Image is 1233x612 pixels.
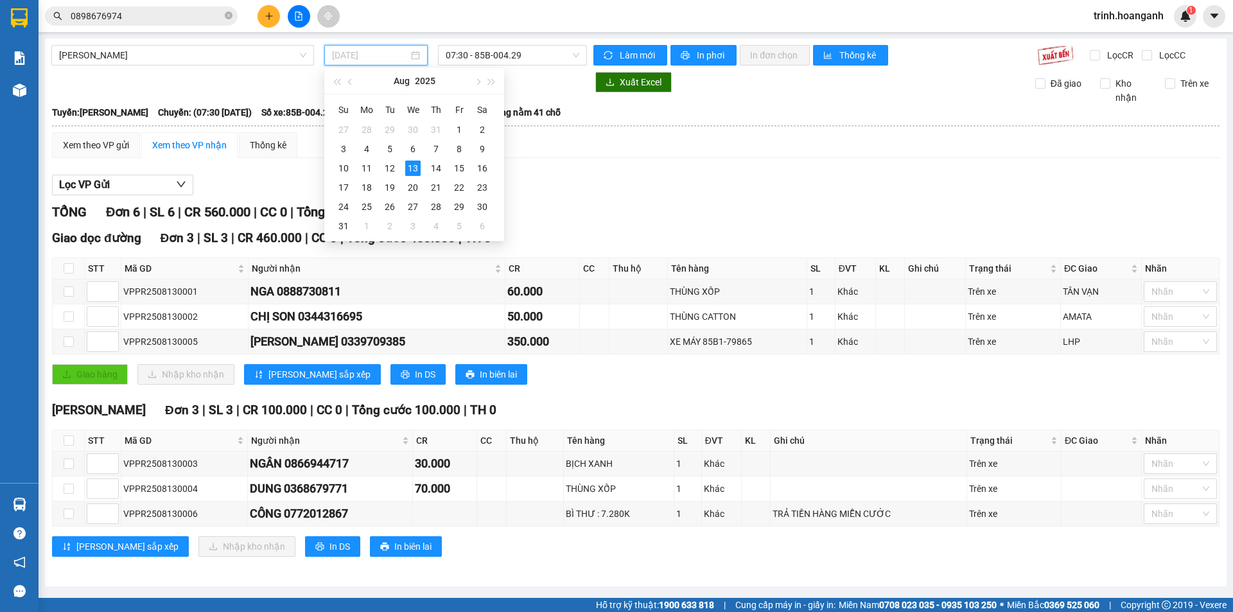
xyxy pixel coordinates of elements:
[451,199,467,214] div: 29
[332,100,355,120] th: Su
[448,105,561,119] span: Loại xe: Giường nằm 41 chỗ
[697,48,726,62] span: In phơi
[475,199,490,214] div: 30
[451,161,467,176] div: 15
[71,9,222,23] input: Tìm tên, số ĐT hoặc mã đơn
[813,45,888,66] button: bar-chartThống kê
[265,12,274,21] span: plus
[378,120,401,139] td: 2025-07-29
[428,161,444,176] div: 14
[329,539,350,554] span: In DS
[471,197,494,216] td: 2025-08-30
[702,430,742,451] th: ĐVT
[63,138,129,152] div: Xem theo VP gửi
[428,199,444,214] div: 28
[1203,5,1225,28] button: caret-down
[670,284,805,299] div: THÙNG XỐP
[355,139,378,159] td: 2025-08-04
[53,12,62,21] span: search
[676,457,699,471] div: 1
[123,482,245,496] div: VPPR2508130004
[121,279,249,304] td: VPPR2508130001
[681,51,692,61] span: printer
[659,600,714,610] strong: 1900 633 818
[394,539,432,554] span: In biên lai
[250,283,503,301] div: NGA 0888730811
[401,139,424,159] td: 2025-08-06
[359,141,374,157] div: 4
[317,5,340,28] button: aim
[123,335,246,349] div: VPPR2508130005
[466,370,475,380] span: printer
[1189,6,1193,15] span: 1
[1187,6,1196,15] sup: 1
[378,178,401,197] td: 2025-08-19
[837,284,873,299] div: Khác
[1063,335,1139,349] div: LHP
[52,231,141,245] span: Giao dọc đường
[123,284,246,299] div: VPPR2508130001
[332,48,408,62] input: 13/08/2025
[471,216,494,236] td: 2025-09-06
[464,403,467,417] span: |
[336,199,351,214] div: 24
[355,178,378,197] td: 2025-08-18
[355,100,378,120] th: Mo
[969,261,1047,275] span: Trạng thái
[448,178,471,197] td: 2025-08-22
[13,556,26,568] span: notification
[968,310,1058,324] div: Trên xe
[152,138,227,152] div: Xem theo VP nhận
[475,218,490,234] div: 6
[258,5,280,28] button: plus
[324,12,333,21] span: aim
[250,480,411,498] div: DUNG 0368679771
[428,218,444,234] div: 4
[1102,48,1135,62] span: Lọc CR
[52,107,148,118] b: Tuyến: [PERSON_NAME]
[378,197,401,216] td: 2025-08-26
[415,480,474,498] div: 70.000
[1063,284,1139,299] div: TÂN VẠN
[394,68,410,94] button: Aug
[477,430,507,451] th: CC
[471,159,494,178] td: 2025-08-16
[243,403,307,417] span: CR 100.000
[970,433,1048,448] span: Trạng thái
[378,159,401,178] td: 2025-08-12
[405,218,421,234] div: 3
[176,179,186,189] span: down
[415,68,435,94] button: 2025
[471,139,494,159] td: 2025-08-09
[507,308,577,326] div: 50.000
[604,51,615,61] span: sync
[401,178,424,197] td: 2025-08-20
[401,159,424,178] td: 2025-08-13
[401,120,424,139] td: 2025-07-30
[305,231,308,245] span: |
[143,204,146,220] span: |
[668,258,808,279] th: Tên hàng
[1044,600,1099,610] strong: 0369 525 060
[835,258,876,279] th: ĐVT
[382,122,398,137] div: 29
[405,161,421,176] div: 13
[771,430,967,451] th: Ghi chú
[1007,598,1099,612] span: Miền Bắc
[165,403,199,417] span: Đơn 3
[123,457,245,471] div: VPPR2508130003
[424,100,448,120] th: Th
[297,204,407,220] span: Tổng cước 560.000
[355,159,378,178] td: 2025-08-11
[742,430,771,451] th: KL
[823,51,834,61] span: bar-chart
[268,367,371,381] span: [PERSON_NAME] sắp xếp
[876,258,905,279] th: KL
[355,197,378,216] td: 2025-08-25
[52,403,146,417] span: [PERSON_NAME]
[106,204,140,220] span: Đơn 6
[424,120,448,139] td: 2025-07-31
[310,403,313,417] span: |
[305,536,360,557] button: printerIn DS
[471,178,494,197] td: 2025-08-23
